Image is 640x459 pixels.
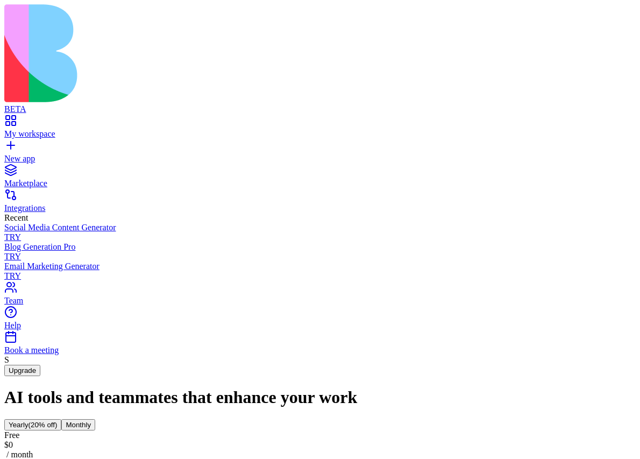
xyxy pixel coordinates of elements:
[4,4,437,102] img: logo
[61,419,95,430] button: Monthly
[4,440,636,450] div: $ 0
[4,232,636,242] div: TRY
[4,144,636,164] a: New app
[4,179,636,188] div: Marketplace
[4,286,636,306] a: Team
[4,419,61,430] button: Yearly
[4,345,636,355] div: Book a meeting
[4,154,636,164] div: New app
[4,271,636,281] div: TRY
[4,242,636,252] div: Blog Generation Pro
[4,321,636,330] div: Help
[4,311,636,330] a: Help
[4,194,636,213] a: Integrations
[4,169,636,188] a: Marketplace
[4,104,636,114] div: BETA
[4,213,28,222] span: Recent
[4,387,636,407] h1: AI tools and teammates that enhance your work
[4,203,636,213] div: Integrations
[4,223,636,232] div: Social Media Content Generator
[4,242,636,262] a: Blog Generation ProTRY
[4,95,636,114] a: BETA
[4,262,636,271] div: Email Marketing Generator
[4,296,636,306] div: Team
[29,421,58,429] span: (20% off)
[4,355,9,364] span: S
[4,365,40,375] a: Upgrade
[4,262,636,281] a: Email Marketing GeneratorTRY
[4,336,636,355] a: Book a meeting
[4,119,636,139] a: My workspace
[4,430,636,440] div: Free
[4,129,636,139] div: My workspace
[4,252,636,262] div: TRY
[4,223,636,242] a: Social Media Content GeneratorTRY
[4,365,40,376] button: Upgrade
